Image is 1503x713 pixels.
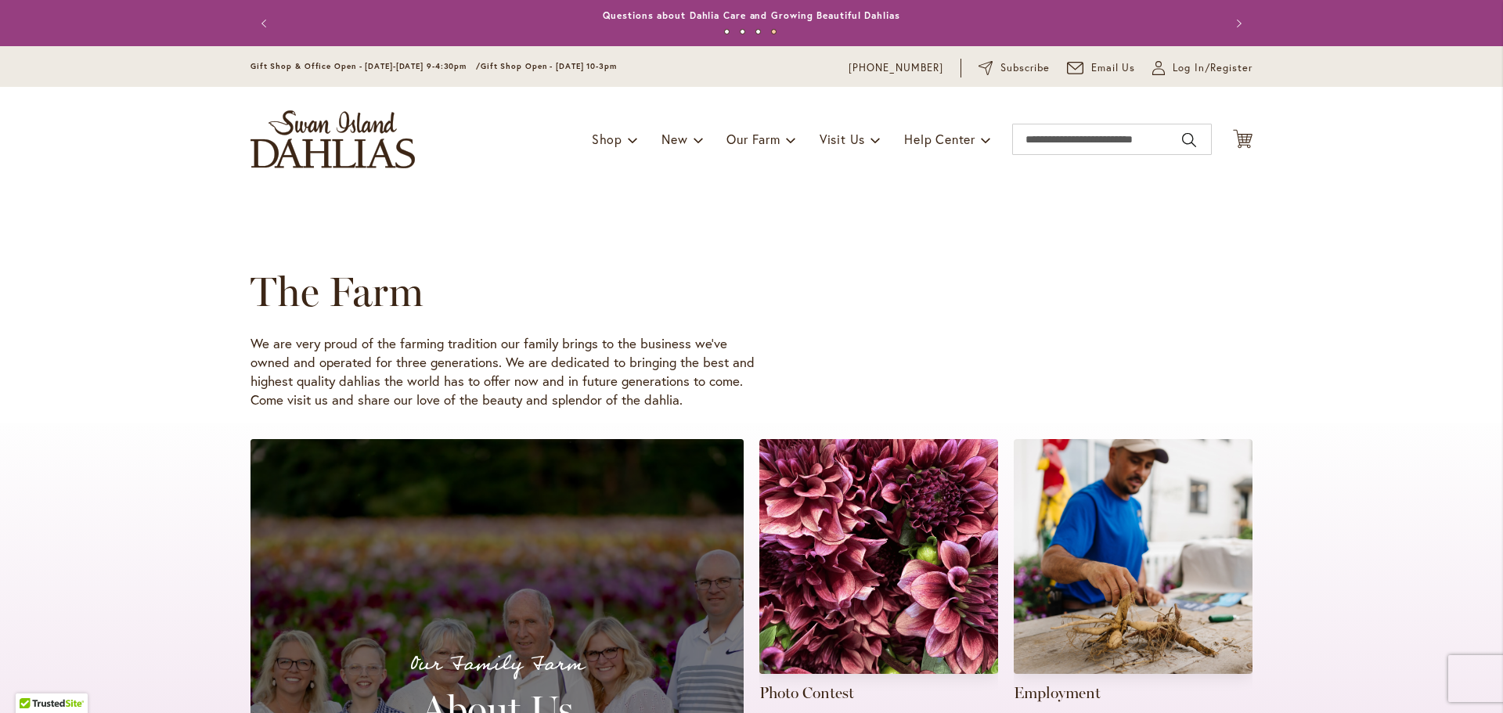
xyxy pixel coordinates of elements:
[1067,60,1136,76] a: Email Us
[250,110,415,168] a: store logo
[603,9,899,21] a: Questions about Dahlia Care and Growing Beautiful Dahlias
[1000,60,1050,76] span: Subscribe
[661,131,687,147] span: New
[250,268,1207,315] h1: The Farm
[1221,8,1252,39] button: Next
[250,61,481,71] span: Gift Shop & Office Open - [DATE]-[DATE] 9-4:30pm /
[1173,60,1252,76] span: Log In/Register
[979,60,1050,76] a: Subscribe
[250,8,282,39] button: Previous
[724,29,730,34] button: 1 of 4
[592,131,622,147] span: Shop
[740,29,745,34] button: 2 of 4
[1091,60,1136,76] span: Email Us
[726,131,780,147] span: Our Farm
[849,60,943,76] a: [PHONE_NUMBER]
[269,648,725,681] p: Our Family Farm
[1152,60,1252,76] a: Log In/Register
[481,61,617,71] span: Gift Shop Open - [DATE] 10-3pm
[755,29,761,34] button: 3 of 4
[250,334,759,409] p: We are very proud of the farming tradition our family brings to the business we’ve owned and oper...
[904,131,975,147] span: Help Center
[820,131,865,147] span: Visit Us
[771,29,777,34] button: 4 of 4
